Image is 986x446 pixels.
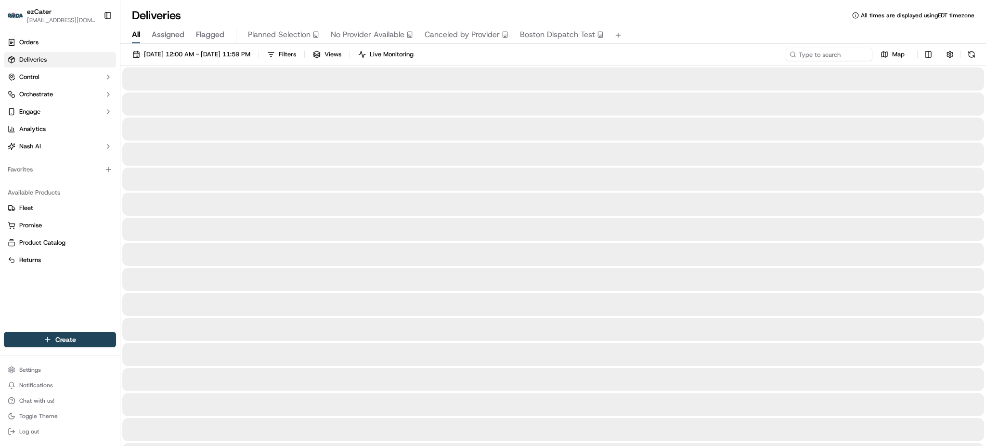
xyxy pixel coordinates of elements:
button: Settings [4,363,116,377]
span: Returns [19,256,41,264]
a: Product Catalog [8,238,112,247]
button: Create [4,332,116,347]
button: Chat with us! [4,394,116,407]
button: Refresh [965,48,978,61]
span: Views [324,50,341,59]
button: Log out [4,425,116,438]
a: Orders [4,35,116,50]
button: [EMAIL_ADDRESS][DOMAIN_NAME] [27,16,96,24]
span: Notifications [19,381,53,389]
img: ezCater [8,13,23,19]
div: Favorites [4,162,116,177]
button: Control [4,69,116,85]
button: Map [876,48,909,61]
span: Analytics [19,125,46,133]
span: Product Catalog [19,238,65,247]
span: Log out [19,428,39,435]
span: Orders [19,38,39,47]
span: Promise [19,221,42,230]
span: Deliveries [19,55,47,64]
span: Control [19,73,39,81]
span: Nash AI [19,142,41,151]
span: All times are displayed using EDT timezone [861,12,974,19]
button: Nash AI [4,139,116,154]
span: All [132,29,140,40]
span: Planned Selection [248,29,311,40]
span: Create [55,335,76,344]
span: Orchestrate [19,90,53,99]
span: Toggle Theme [19,412,58,420]
span: Engage [19,107,40,116]
button: Promise [4,218,116,233]
a: Returns [8,256,112,264]
button: ezCater [27,7,52,16]
span: Boston Dispatch Test [520,29,595,40]
button: Returns [4,252,116,268]
button: Fleet [4,200,116,216]
span: Settings [19,366,41,374]
button: Filters [263,48,300,61]
span: Chat with us! [19,397,54,405]
h1: Deliveries [132,8,181,23]
div: Available Products [4,185,116,200]
span: Assigned [152,29,184,40]
button: ezCaterezCater[EMAIL_ADDRESS][DOMAIN_NAME] [4,4,100,27]
button: Views [309,48,346,61]
span: Live Monitoring [370,50,414,59]
a: Fleet [8,204,112,212]
span: Fleet [19,204,33,212]
button: Engage [4,104,116,119]
button: Notifications [4,379,116,392]
input: Type to search [786,48,872,61]
span: Map [892,50,905,59]
button: Orchestrate [4,87,116,102]
button: Product Catalog [4,235,116,250]
a: Deliveries [4,52,116,67]
a: Analytics [4,121,116,137]
span: No Provider Available [331,29,404,40]
button: [DATE] 12:00 AM - [DATE] 11:59 PM [128,48,255,61]
button: Live Monitoring [354,48,418,61]
span: Flagged [196,29,224,40]
a: Promise [8,221,112,230]
span: Filters [279,50,296,59]
span: Canceled by Provider [425,29,500,40]
button: Toggle Theme [4,409,116,423]
span: [DATE] 12:00 AM - [DATE] 11:59 PM [144,50,250,59]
